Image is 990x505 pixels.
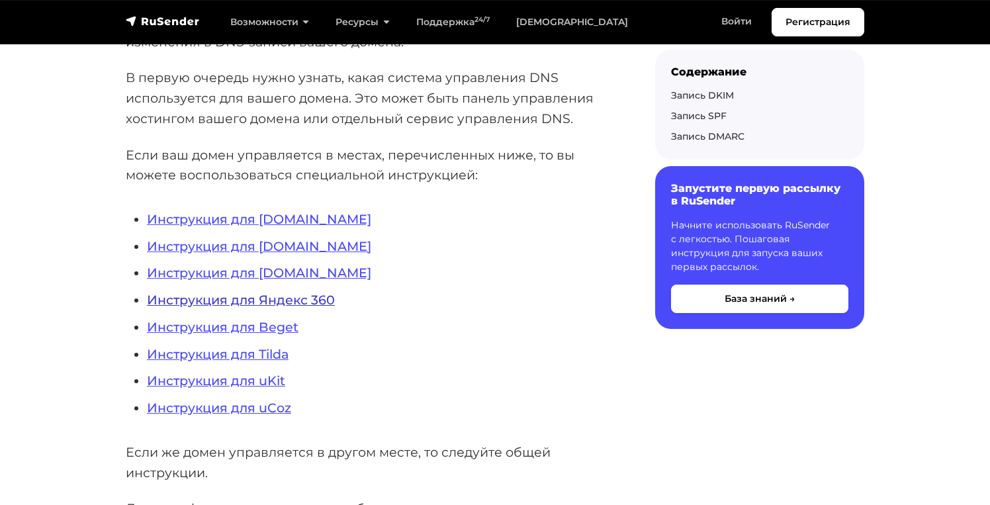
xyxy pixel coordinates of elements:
a: Инструкция для [DOMAIN_NAME] [147,238,371,254]
img: RuSender [126,15,200,28]
a: Поддержка24/7 [403,9,503,36]
p: Если же домен управляется в другом месте, то следуйте общей инструкции. [126,442,613,482]
a: Инструкция для uCoz [147,400,291,416]
a: Инструкция для Beget [147,319,298,335]
p: Начните использовать RuSender с легкостью. Пошаговая инструкция для запуска ваших первых рассылок. [671,218,848,274]
a: Регистрация [772,8,864,36]
a: Ресурсы [322,9,402,36]
a: Инструкция для [DOMAIN_NAME] [147,211,371,227]
a: Запустите первую рассылку в RuSender Начните использовать RuSender с легкостью. Пошаговая инструк... [655,166,864,328]
a: Войти [708,8,765,35]
a: Запись DKIM [671,89,734,101]
a: Запись SPF [671,110,727,122]
p: Если ваш домен управляется в местах, перечисленных ниже, то вы можете воспользоваться специальной... [126,145,613,185]
a: Запись DMARC [671,130,744,142]
a: Инструкция для uKit [147,373,285,389]
h6: Запустите первую рассылку в RuSender [671,182,848,207]
a: Инструкция для [DOMAIN_NAME] [147,265,371,281]
a: [DEMOGRAPHIC_DATA] [503,9,641,36]
div: Содержание [671,66,848,78]
a: Инструкция для Яндекс 360 [147,292,335,308]
p: В первую очередь нужно узнать, какая система управления DNS используется для вашего домена. Это м... [126,68,613,128]
sup: 24/7 [474,15,490,24]
a: Инструкция для Tilda [147,346,289,362]
button: База знаний → [671,285,848,313]
a: Возможности [217,9,322,36]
